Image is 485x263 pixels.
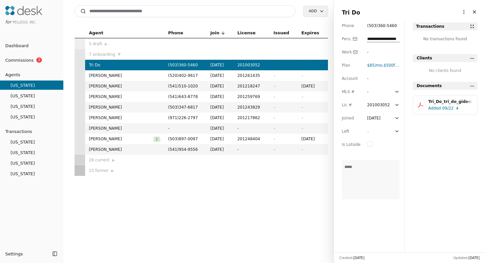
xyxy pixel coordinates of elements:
span: 201261435 [237,72,265,79]
button: Add [303,6,328,17]
span: [DATE] [210,104,230,111]
span: ( 971 ) 226 - 2797 [168,115,198,120]
div: Is Lotside [342,141,361,148]
span: Agent [89,29,104,37]
span: 201003052 [237,62,265,68]
span: , [367,63,384,68]
div: Account [342,75,361,82]
div: [DATE] [367,115,381,121]
img: Desk [5,6,42,15]
div: 26 current [89,157,160,163]
span: ( 520 ) 402 - 9617 [168,73,198,78]
span: 201218247 [237,83,265,89]
div: No clients found [413,67,477,74]
span: - [168,125,203,132]
div: Left [342,128,361,135]
span: ( 503 ) 897 - 0097 [168,137,198,141]
span: [DATE] [210,136,230,142]
span: 201259769 [237,93,265,100]
span: Tri Do [342,9,360,16]
span: [PERSON_NAME] [89,115,160,121]
span: - [274,126,275,131]
span: [DATE] [210,93,230,100]
span: Phone [168,29,183,37]
div: 5 draft [89,41,160,47]
span: 1 [153,137,160,142]
span: - [274,147,275,152]
span: 09/22 [442,105,454,112]
span: - [301,126,303,131]
span: Clients [417,55,432,61]
span: 3 [36,57,42,63]
span: [DATE] [353,256,365,260]
div: Updated: [453,255,480,260]
span: ( 503 ) 360 - 5460 [168,63,198,67]
button: 1 [153,136,160,142]
span: [PERSON_NAME] [89,104,160,111]
span: - [301,105,303,110]
span: [PERSON_NAME] [89,72,160,79]
span: [DATE] [210,62,230,68]
span: Expires [301,29,319,37]
span: ▼ [118,51,120,57]
span: ▶ [105,41,108,47]
div: - [367,49,379,55]
span: , [384,63,401,68]
div: 15 former [89,167,160,174]
span: - [237,125,265,132]
span: [DATE] [301,136,324,142]
span: Documents [417,82,442,89]
div: Tri_Do_tri_do_gideon_sylvan.pdf [428,98,472,105]
span: for [5,19,11,24]
span: 201248404 [237,136,265,142]
span: [DATE] [210,72,230,79]
span: [DATE] [210,83,230,89]
span: ▶ [112,157,115,163]
span: ( 541 ) 643 - 8778 [168,94,198,99]
div: Transactions [416,23,444,30]
span: - [274,105,275,110]
span: License [237,29,255,37]
span: Join [210,29,219,37]
div: MLS # [342,88,361,95]
span: $500 fee [384,63,400,68]
span: [DATE] [210,115,230,121]
span: ( 503 ) 347 - 6817 [168,105,198,110]
span: - [237,146,265,153]
button: Settings [3,248,50,259]
div: 201003052 [367,102,390,108]
div: Pers. [342,36,361,42]
span: - [274,84,275,88]
span: Added [428,105,441,112]
span: Settings [5,250,23,257]
div: Joined [342,115,361,121]
div: Phone [342,22,361,29]
span: [DATE] [210,146,230,153]
span: Tri Do [89,62,160,68]
span: [PERSON_NAME] [89,93,160,100]
span: - [301,73,303,78]
span: ( 541 ) 510 - 1020 [168,84,198,88]
span: - [301,115,303,120]
span: [PERSON_NAME] [89,136,154,142]
div: - [367,88,379,95]
span: - [274,94,275,99]
span: - [301,94,303,99]
div: - [367,75,379,82]
div: Plan [342,62,361,69]
span: - [274,73,275,78]
span: [DATE] [469,256,480,260]
span: ( 503 ) 360 - 5460 [367,23,397,28]
span: 201243829 [237,104,265,111]
div: Work [342,49,361,55]
span: $85 /mo [367,63,382,68]
span: Issued [274,29,289,37]
div: No transactions found [413,36,477,46]
span: - [301,147,303,152]
div: Created: [339,255,365,260]
span: - [301,63,303,67]
span: - [274,137,275,141]
button: Tri_Do_tri_do_gideon_sylvan.pdfAdded09/22 [413,95,477,115]
span: [PERSON_NAME] [89,146,160,153]
span: [PERSON_NAME] [89,125,160,132]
